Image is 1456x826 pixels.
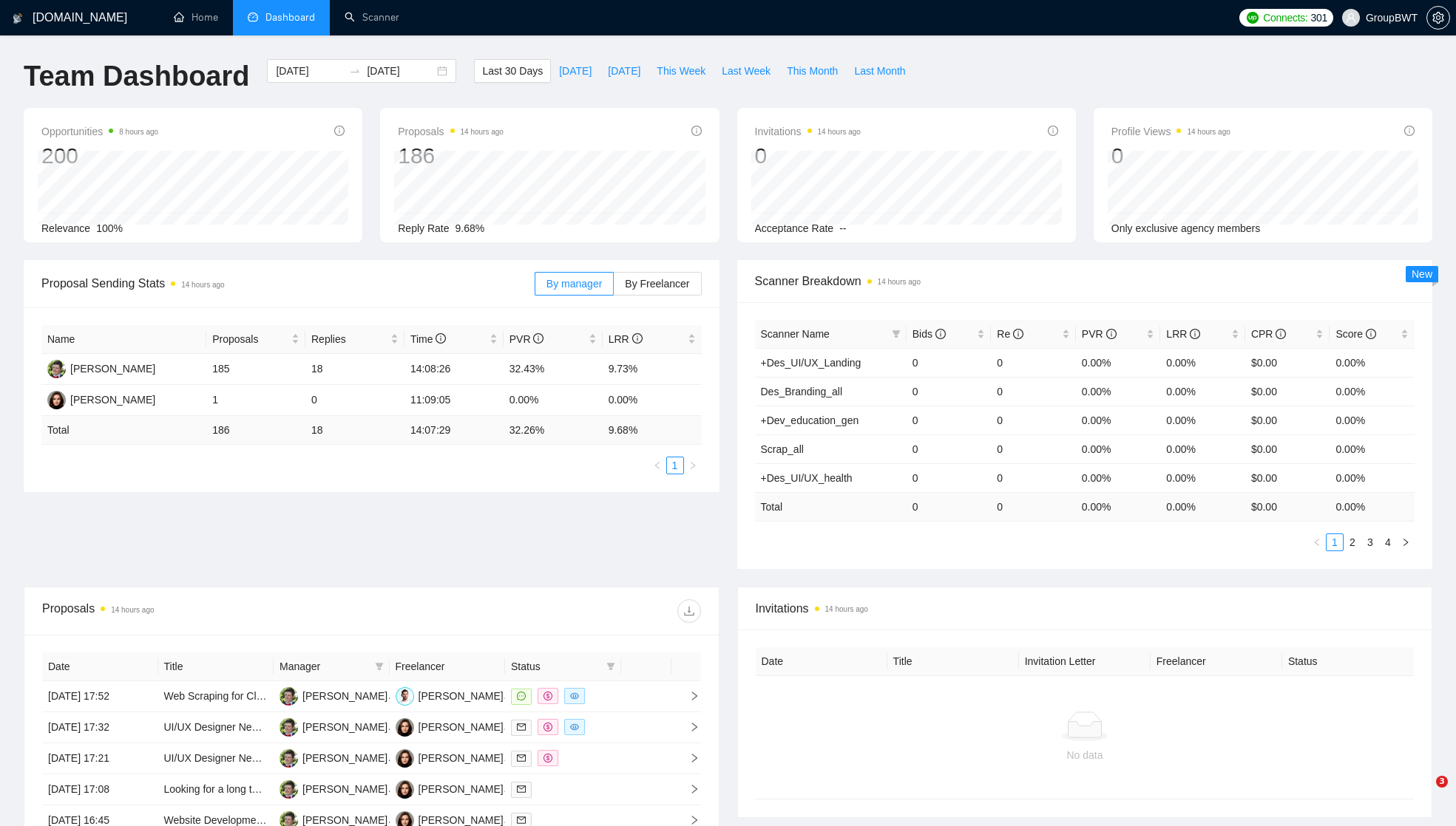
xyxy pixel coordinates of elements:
[846,59,913,83] button: Last Month
[158,774,274,805] td: Looking for a long term UX/UI & Web Designer
[47,393,155,405] a: SK[PERSON_NAME]
[1160,492,1245,521] td: 0.00 %
[1362,534,1378,550] a: 3
[779,59,846,83] button: This Month
[787,63,838,79] span: This Month
[625,278,689,290] span: By Freelancer
[889,323,904,345] span: filter
[649,59,714,83] button: This Week
[603,385,702,416] td: 0.00%
[1397,533,1415,551] li: Next Page
[688,461,697,470] span: right
[396,687,414,706] img: AY
[1076,406,1161,434] td: 0.00%
[404,385,504,416] td: 11:09:05
[42,681,158,712] td: [DATE] 17:52
[761,386,843,397] a: Des_Branding_all
[396,718,414,737] img: SK
[404,354,504,385] td: 14:08:26
[761,414,859,426] a: +Dev_education_gen
[991,463,1076,492] td: 0
[907,463,992,492] td: 0
[1330,377,1415,406] td: 0.00%
[461,128,504,136] time: 14 hours ago
[517,816,526,825] span: mail
[551,59,600,83] button: [DATE]
[1151,647,1282,676] th: Freelancer
[305,354,404,385] td: 18
[398,123,504,140] span: Proposals
[305,325,404,354] th: Replies
[164,752,405,764] a: UI/UX Designer Needed for Mobile App Visualization
[603,416,702,445] td: 9.68 %
[1076,348,1161,377] td: 0.00%
[119,128,158,136] time: 8 hours ago
[606,662,615,671] span: filter
[181,281,224,289] time: 14 hours ago
[653,461,662,470] span: left
[419,719,504,735] div: [PERSON_NAME]
[302,781,387,797] div: [PERSON_NAME]
[164,690,447,702] a: Web Scraping for Clothing Offers from Major French Retailers
[544,723,552,731] span: dollar
[1076,434,1161,463] td: 0.00%
[1190,329,1200,339] span: info-circle
[158,712,274,743] td: UI/UX Designer Needed for Food Delivery Service
[280,658,369,675] span: Manager
[410,333,446,345] span: Time
[1426,12,1450,24] a: setting
[206,354,305,385] td: 185
[1366,329,1376,339] span: info-circle
[755,123,861,140] span: Invitations
[456,222,485,234] span: 9.68%
[1330,492,1415,521] td: 0.00 %
[47,360,66,378] img: AS
[396,780,414,799] img: SK
[1076,492,1161,521] td: 0.00 %
[907,434,992,463] td: 0
[396,751,504,763] a: SK[PERSON_NAME]
[42,743,158,774] td: [DATE] 17:21
[1019,647,1151,676] th: Invitation Letter
[280,687,298,706] img: AS
[1106,329,1117,339] span: info-circle
[280,813,387,825] a: AS[PERSON_NAME]
[991,377,1076,406] td: 0
[482,63,543,79] span: Last 30 Days
[280,689,387,701] a: AS[PERSON_NAME]
[1397,533,1415,551] button: right
[13,7,23,30] img: logo
[1111,123,1230,140] span: Profile Views
[70,361,155,377] div: [PERSON_NAME]
[280,751,387,763] a: AS[PERSON_NAME]
[158,743,274,774] td: UI/UX Designer Needed for Mobile App Visualization
[1082,328,1117,340] span: PVR
[1404,126,1415,136] span: info-circle
[1282,647,1414,676] th: Status
[761,443,804,455] a: Scrap_all
[276,63,343,79] input: Start date
[677,599,701,623] button: download
[1380,534,1396,550] a: 4
[818,128,861,136] time: 14 hours ago
[1160,377,1245,406] td: 0.00%
[1412,268,1432,280] span: New
[907,348,992,377] td: 0
[206,416,305,445] td: 186
[761,328,830,340] span: Scanner Name
[756,599,1415,618] span: Invitations
[419,781,504,797] div: [PERSON_NAME]
[1379,533,1397,551] li: 4
[42,712,158,743] td: [DATE] 17:32
[1245,377,1330,406] td: $0.00
[280,780,298,799] img: AS
[41,416,206,445] td: Total
[1361,533,1379,551] li: 3
[302,688,387,704] div: [PERSON_NAME]
[907,406,992,434] td: 0
[887,647,1019,676] th: Title
[907,492,992,521] td: 0
[349,65,361,77] span: swap-right
[1335,328,1375,340] span: Score
[1160,463,1245,492] td: 0.00%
